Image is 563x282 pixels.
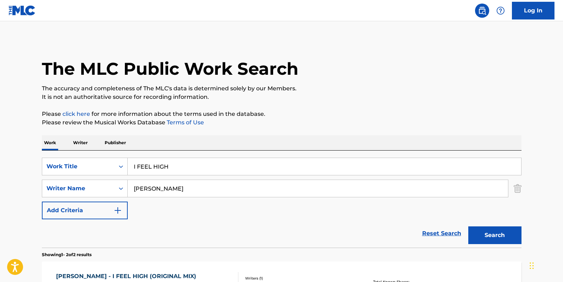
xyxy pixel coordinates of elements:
div: [PERSON_NAME] - I FEEL HIGH (ORIGINAL MIX) [56,272,200,281]
a: click here [62,111,90,117]
a: Log In [512,2,554,19]
p: The accuracy and completeness of The MLC's data is determined solely by our Members. [42,84,521,93]
form: Search Form [42,158,521,248]
img: 9d2ae6d4665cec9f34b9.svg [114,206,122,215]
h1: The MLC Public Work Search [42,58,298,79]
p: It is not an authoritative source for recording information. [42,93,521,101]
p: Please review the Musical Works Database [42,118,521,127]
div: Help [493,4,508,18]
a: Reset Search [419,226,465,241]
a: Terms of Use [165,119,204,126]
a: Public Search [475,4,489,18]
div: Work Title [46,162,110,171]
div: Drag [530,255,534,276]
img: help [496,6,505,15]
p: Work [42,135,58,150]
p: Publisher [103,135,128,150]
button: Add Criteria [42,202,128,219]
iframe: Chat Widget [528,248,563,282]
p: Showing 1 - 2 of 2 results [42,252,92,258]
img: MLC Logo [9,5,36,16]
button: Search [468,226,521,244]
p: Writer [71,135,90,150]
div: Writers ( 1 ) [245,276,352,281]
img: search [478,6,486,15]
div: Writer Name [46,184,110,193]
img: Delete Criterion [514,180,521,197]
p: Please for more information about the terms used in the database. [42,110,521,118]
